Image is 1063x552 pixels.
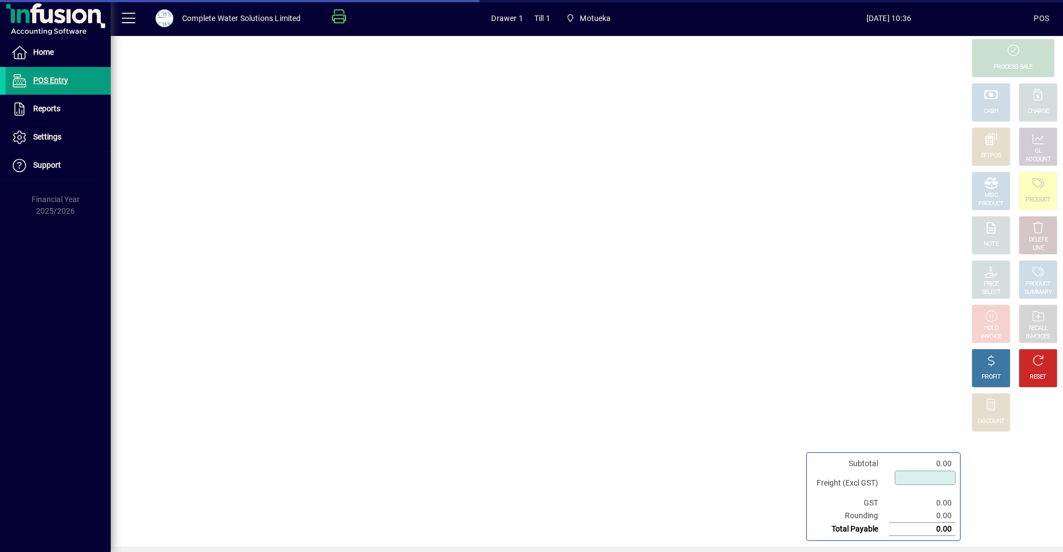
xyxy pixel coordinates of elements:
[6,39,111,66] a: Home
[147,8,182,28] button: Profile
[491,9,523,27] span: Drawer 1
[981,333,1001,341] div: INVOICE
[1025,156,1051,164] div: ACCOUNT
[1029,324,1048,333] div: RECALL
[889,497,956,509] td: 0.00
[6,95,111,123] a: Reports
[889,457,956,470] td: 0.00
[811,509,889,523] td: Rounding
[984,240,998,249] div: NOTE
[982,373,1000,381] div: PROFIT
[33,132,61,141] span: Settings
[6,152,111,179] a: Support
[978,200,1003,208] div: PRODUCT
[580,9,611,27] span: Motueka
[811,457,889,470] td: Subtotal
[182,9,301,27] div: Complete Water Solutions Limited
[1025,280,1050,288] div: PRODUCT
[984,192,998,200] div: MISC
[984,324,998,333] div: HOLD
[994,63,1033,71] div: PROCESS SALE
[744,9,1034,27] span: [DATE] 10:36
[889,523,956,536] td: 0.00
[1033,244,1044,252] div: LINE
[1028,107,1049,116] div: CHARGE
[982,288,1001,297] div: SELECT
[33,104,60,113] span: Reports
[1030,373,1046,381] div: RESET
[811,497,889,509] td: GST
[561,8,616,28] span: Motueka
[1035,147,1042,156] div: GL
[1034,9,1049,27] div: POS
[984,107,998,116] div: CASH
[981,152,1002,160] div: EFTPOS
[534,9,550,27] span: Till 1
[33,161,61,169] span: Support
[1025,196,1050,204] div: PRODUCT
[889,509,956,523] td: 0.00
[1024,288,1052,297] div: SUMMARY
[1029,236,1047,244] div: DELETE
[1026,333,1050,341] div: INVOICES
[6,123,111,151] a: Settings
[33,76,68,85] span: POS Entry
[984,280,999,288] div: PRICE
[811,470,889,497] td: Freight (Excl GST)
[978,417,1004,426] div: DISCOUNT
[33,48,54,56] span: Home
[811,523,889,536] td: Total Payable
